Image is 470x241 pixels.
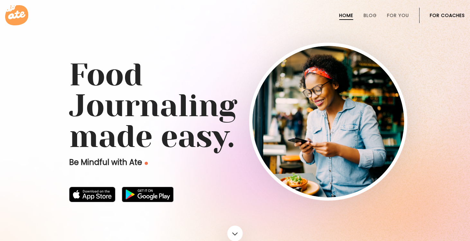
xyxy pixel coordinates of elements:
[69,157,249,168] p: Be Mindful with Ate
[364,13,377,18] a: Blog
[69,187,115,202] img: badge-download-apple.svg
[69,60,401,152] h1: Food Journaling made easy.
[122,187,174,202] img: badge-download-google.png
[387,13,409,18] a: For You
[339,13,353,18] a: Home
[252,46,404,197] img: home-hero-img-rounded.png
[430,13,465,18] a: For Coaches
